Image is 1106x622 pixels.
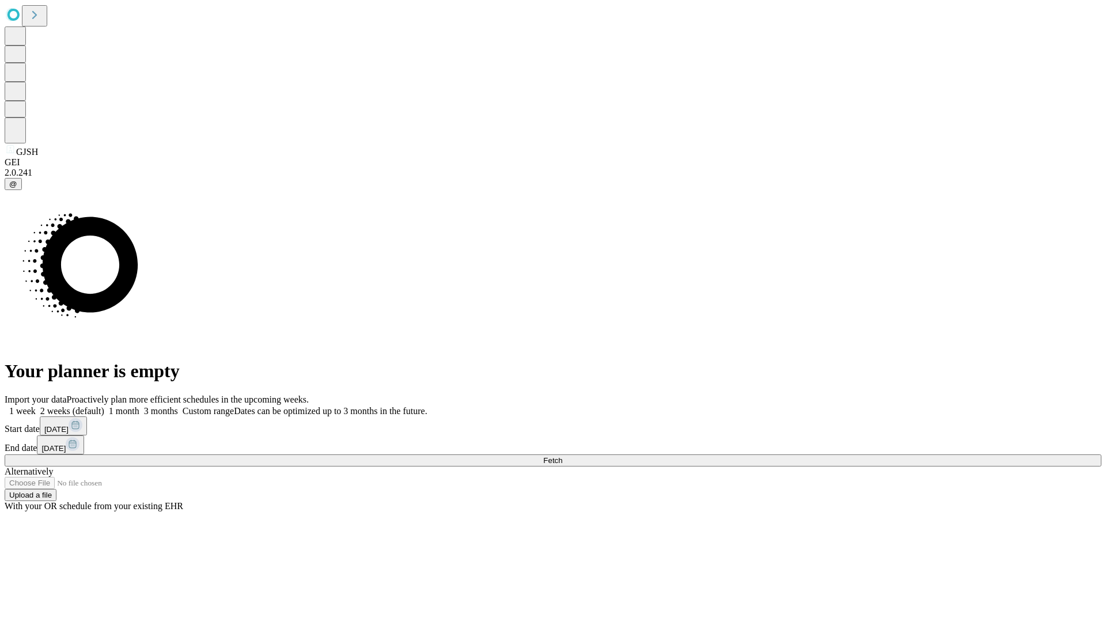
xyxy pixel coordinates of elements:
button: [DATE] [40,416,87,435]
span: Proactively plan more efficient schedules in the upcoming weeks. [67,395,309,404]
span: 1 week [9,406,36,416]
div: GEI [5,157,1101,168]
div: 2.0.241 [5,168,1101,178]
span: @ [9,180,17,188]
span: Custom range [183,406,234,416]
span: Fetch [543,456,562,465]
div: Start date [5,416,1101,435]
span: 2 weeks (default) [40,406,104,416]
span: Alternatively [5,466,53,476]
button: @ [5,178,22,190]
span: 3 months [144,406,178,416]
div: End date [5,435,1101,454]
span: Dates can be optimized up to 3 months in the future. [234,406,427,416]
h1: Your planner is empty [5,361,1101,382]
span: Import your data [5,395,67,404]
span: With your OR schedule from your existing EHR [5,501,183,511]
button: [DATE] [37,435,84,454]
span: [DATE] [41,444,66,453]
span: 1 month [109,406,139,416]
button: Fetch [5,454,1101,466]
span: [DATE] [44,425,69,434]
span: GJSH [16,147,38,157]
button: Upload a file [5,489,56,501]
